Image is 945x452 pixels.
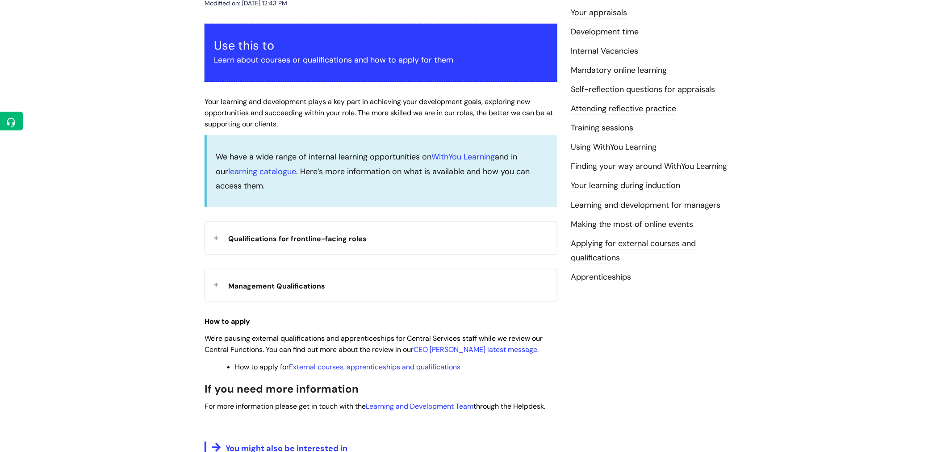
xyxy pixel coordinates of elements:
span: Qualifications for frontline-facing roles [228,234,367,243]
span: How to apply for [235,362,460,372]
span: Management Qualifications [228,281,325,291]
a: Self-reflection questions for appraisals [571,84,715,96]
a: Apprenticeships [571,272,631,283]
a: Applying for external courses and qualifications [571,238,696,264]
span: We're pausing external qualifications and apprenticeships for Central Services staff while we rev... [205,334,543,354]
strong: How to apply [205,317,250,326]
a: CEO [PERSON_NAME] latest message [414,345,537,354]
a: Development time [571,26,639,38]
a: Finding your way around WithYou Learning [571,161,728,172]
p: We have a wide range of internal learning opportunities on and in our . Here’s more information o... [216,150,548,193]
a: Your appraisals [571,7,627,19]
a: Attending reflective practice [571,103,676,115]
a: learning catalogue [228,166,296,177]
a: Your learning during induction [571,180,680,192]
a: Training sessions [571,122,633,134]
span: For more information please get in touch with the through the Helpdesk. [205,402,545,411]
a: Using WithYou Learning [571,142,656,153]
p: Learn about courses or qualifications and how to apply for them [214,53,548,67]
a: WithYou Learning [431,151,495,162]
a: Mandatory online learning [571,65,667,76]
h3: Use this to [214,38,548,53]
a: External courses, apprenticeships and qualifications [289,362,460,372]
a: Learning and Development Team [366,402,473,411]
a: Internal Vacancies [571,46,638,57]
a: Making the most of online events [571,219,693,230]
a: Learning and development for managers [571,200,721,211]
span: If you need more information [205,382,359,396]
span: Your learning and development plays a key part in achieving your development goals, exploring new... [205,97,553,129]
